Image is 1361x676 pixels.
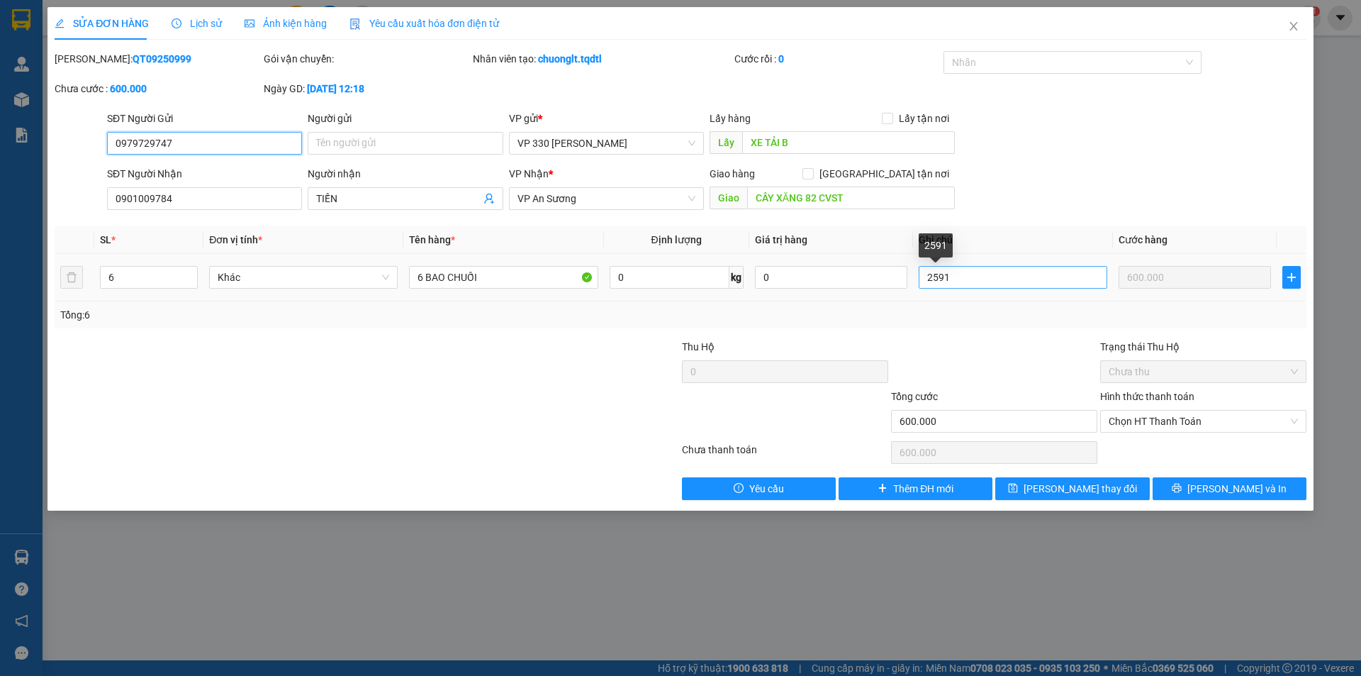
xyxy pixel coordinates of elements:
span: edit [55,18,65,28]
div: 0828602497 [12,46,125,66]
span: plus [1283,272,1300,283]
span: VP 330 Lê Duẫn [517,133,695,154]
span: Lấy tận nơi [893,111,955,126]
input: Dọc đường [742,131,955,154]
span: SL [100,234,111,245]
b: 0 [778,53,784,65]
span: Đơn vị tính [209,234,262,245]
div: Nhân viên tạo: [473,51,732,67]
span: exclamation-circle [734,483,744,494]
button: plus [1282,266,1301,289]
input: Ghi Chú [919,266,1107,289]
div: Người gửi [308,111,503,126]
span: NAM PHƯỚC [GEOGRAPHIC_DATA] [135,49,341,99]
span: Chọn HT Thanh Toán [1109,411,1298,432]
input: Dọc đường [747,187,955,209]
div: Gói vận chuyển: [264,51,470,67]
span: clock-circle [172,18,181,28]
span: Lấy hàng [710,113,751,124]
span: close [1288,21,1299,32]
span: Thu Hộ [682,341,715,353]
span: Khác [218,267,389,288]
span: XE TAI B [33,66,113,91]
input: 0 [1119,266,1271,289]
span: Nhận: [135,13,169,28]
span: Gửi: [12,13,34,28]
span: SỬA ĐƠN HÀNG [55,18,149,29]
div: 2591 [919,233,953,257]
span: user-add [483,193,495,204]
span: Lấy [710,131,742,154]
div: SĐT Người Gửi [107,111,302,126]
span: plus [878,483,887,494]
div: Tổng: 6 [60,307,525,323]
span: Yêu cầu xuất hóa đơn điện tử [349,18,499,29]
span: VP Nhận [509,168,549,179]
span: Lịch sử [172,18,222,29]
label: Hình thức thanh toán [1100,391,1194,402]
b: chuonglt.tqdtl [538,53,602,65]
div: Trạng thái Thu Hộ [1100,339,1306,355]
div: Ngày GD: [264,81,470,96]
span: VP An Sương [517,188,695,209]
span: Tên hàng [409,234,455,245]
b: [DATE] 12:18 [307,83,364,94]
div: [PERSON_NAME]: [55,51,261,67]
span: [PERSON_NAME] và In [1187,481,1287,497]
span: [GEOGRAPHIC_DATA] tận nơi [814,166,955,182]
div: Người nhận [308,166,503,182]
div: SĐT Người Nhận [107,166,302,182]
span: [PERSON_NAME] thay đổi [1024,481,1137,497]
span: picture [245,18,254,28]
div: VP An Sương [135,12,341,29]
div: 0779451789 [135,29,341,49]
span: Giá trị hàng [755,234,807,245]
div: Cước rồi : [734,51,941,67]
span: Ảnh kiện hàng [245,18,327,29]
button: delete [60,266,83,289]
div: VP gửi [509,111,704,126]
span: Chưa thu [1109,361,1298,382]
div: Chưa cước : [55,81,261,96]
button: plusThêm ĐH mới [839,477,992,500]
span: Thêm ĐH mới [893,481,953,497]
th: Ghi chú [913,226,1113,254]
button: exclamation-circleYêu cầu [682,477,836,500]
input: VD: Bàn, Ghế [409,266,598,289]
span: printer [1172,483,1182,494]
img: icon [349,18,361,30]
span: Giao hàng [710,168,755,179]
b: QT09250999 [133,53,191,65]
button: printer[PERSON_NAME] và In [1153,477,1306,500]
div: Chưa thanh toán [680,442,890,467]
button: save[PERSON_NAME] thay đổi [995,477,1149,500]
span: kg [729,266,744,289]
span: DĐ: [135,57,156,72]
span: Yêu cầu [749,481,784,497]
span: Định lượng [651,234,702,245]
span: save [1008,483,1018,494]
span: Tổng cước [891,391,938,402]
span: DĐ: [12,74,33,89]
span: Giao [710,187,747,209]
div: VP 330 [PERSON_NAME] [12,12,125,46]
button: Close [1274,7,1314,47]
span: Cước hàng [1119,234,1167,245]
b: 600.000 [110,83,147,94]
